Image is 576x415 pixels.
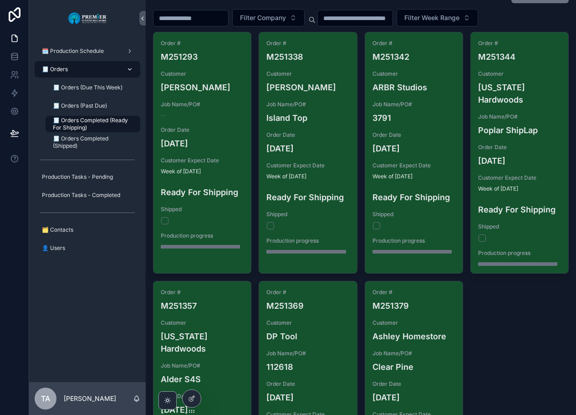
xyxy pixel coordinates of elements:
[161,232,244,239] span: Production progress
[161,362,244,369] span: Job Name/PO#
[266,237,349,244] span: Production progress
[42,244,65,252] span: 👤 Users
[35,187,140,203] a: Production Tasks - Completed
[53,102,107,109] span: 🧾 Orders (Past Due)
[161,70,244,78] span: Customer
[404,13,459,22] span: Filter Week Range
[266,173,349,180] span: Week of [DATE]
[161,393,244,400] span: Order Date
[266,380,349,388] span: Order Date
[372,173,455,180] span: Week of [DATE]
[266,101,349,108] span: Job Name/PO#
[478,70,561,78] span: Customer
[46,79,140,96] a: 🧾 Orders (Due This Week)
[372,70,455,78] span: Customer
[35,43,140,59] a: 🗓️ Production Schedule
[161,186,244,198] h4: Ready For Shipping
[372,112,455,124] h4: 3791
[372,40,455,47] span: Order #
[266,40,349,47] span: Order #
[42,226,73,233] span: 🗂️ Contacts
[35,240,140,256] a: 👤 Users
[161,319,244,327] span: Customer
[372,237,455,244] span: Production progress
[161,206,244,213] span: Shipped
[478,51,561,63] h4: M251344
[372,380,455,388] span: Order Date
[161,112,166,119] span: --
[372,101,455,108] span: Job Name/PO#
[478,144,561,151] span: Order Date
[42,192,120,199] span: Production Tasks - Completed
[478,223,561,230] span: Shipped
[53,135,131,150] span: 🧾 Orders Completed (Shipped)
[478,124,561,136] h4: Poplar ShipLap
[372,319,455,327] span: Customer
[266,391,349,404] h4: [DATE]
[35,222,140,238] a: 🗂️ Contacts
[46,134,140,150] a: 🧾 Orders Completed (Shipped)
[372,81,455,93] h4: ARBR Studios
[372,361,455,373] h4: Clear Pine
[478,185,561,192] span: Week of [DATE]
[46,98,140,114] a: 🧾 Orders (Past Due)
[365,32,463,274] a: Order #M251342CustomerARBR StudiosJob Name/PO#3791Order Date[DATE]Customer Expect DateWeek of [DA...
[372,211,455,218] span: Shipped
[161,168,244,175] span: Week of [DATE]
[478,249,561,257] span: Production progress
[161,330,244,355] h4: [US_STATE] Hardwoods
[478,40,561,47] span: Order #
[372,131,455,139] span: Order Date
[478,113,561,120] span: Job Name/PO#
[266,142,349,155] h4: [DATE]
[372,350,455,357] span: Job Name/PO#
[53,84,122,91] span: 🧾 Orders (Due This Week)
[161,101,244,108] span: Job Name/PO#
[478,155,561,167] h4: [DATE]
[161,289,244,296] span: Order #
[266,289,349,296] span: Order #
[266,330,349,342] h4: DP Tool
[372,330,455,342] h4: Ashley Homestore
[42,66,68,73] span: 🧾 Orders
[35,169,140,185] a: Production Tasks - Pending
[35,61,140,78] a: 🧾 Orders
[161,51,244,63] h4: M251293
[397,9,478,26] button: Select Button
[53,117,131,131] span: 🧾 Orders Completed (Ready For Shipping)
[266,361,349,373] h4: 112618
[153,32,251,274] a: Order #M251293Customer[PERSON_NAME]Job Name/PO#--Order Date[DATE]Customer Expect DateWeek of [DAT...
[372,300,455,312] h4: M251379
[266,350,349,357] span: Job Name/PO#
[266,51,349,63] h4: M251338
[478,203,561,216] h4: Ready For Shipping
[41,393,50,404] span: TA
[161,137,244,150] h4: [DATE]
[266,300,349,312] h4: M251369
[68,11,107,26] img: App logo
[161,126,244,134] span: Order Date
[478,174,561,182] span: Customer Expect Date
[161,40,244,47] span: Order #
[161,373,244,385] h4: Alder S4S
[161,157,244,164] span: Customer Expect Date
[372,191,455,203] h4: Ready For Shipping
[266,81,349,93] h4: [PERSON_NAME]
[259,32,357,274] a: Order #M251338Customer[PERSON_NAME]Job Name/PO#Island TopOrder Date[DATE]Customer Expect DateWeek...
[372,289,455,296] span: Order #
[64,394,116,403] p: [PERSON_NAME]
[29,36,146,268] div: scrollable content
[266,191,349,203] h4: Ready For Shipping
[372,391,455,404] h4: [DATE]
[372,162,455,169] span: Customer Expect Date
[42,47,104,55] span: 🗓️ Production Schedule
[46,116,140,132] a: 🧾 Orders Completed (Ready For Shipping)
[161,300,244,312] h4: M251357
[478,81,561,106] h4: [US_STATE] Hardwoods
[266,131,349,139] span: Order Date
[266,162,349,169] span: Customer Expect Date
[372,142,455,155] h4: [DATE]
[266,112,349,124] h4: Island Top
[42,173,113,181] span: Production Tasks - Pending
[266,70,349,78] span: Customer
